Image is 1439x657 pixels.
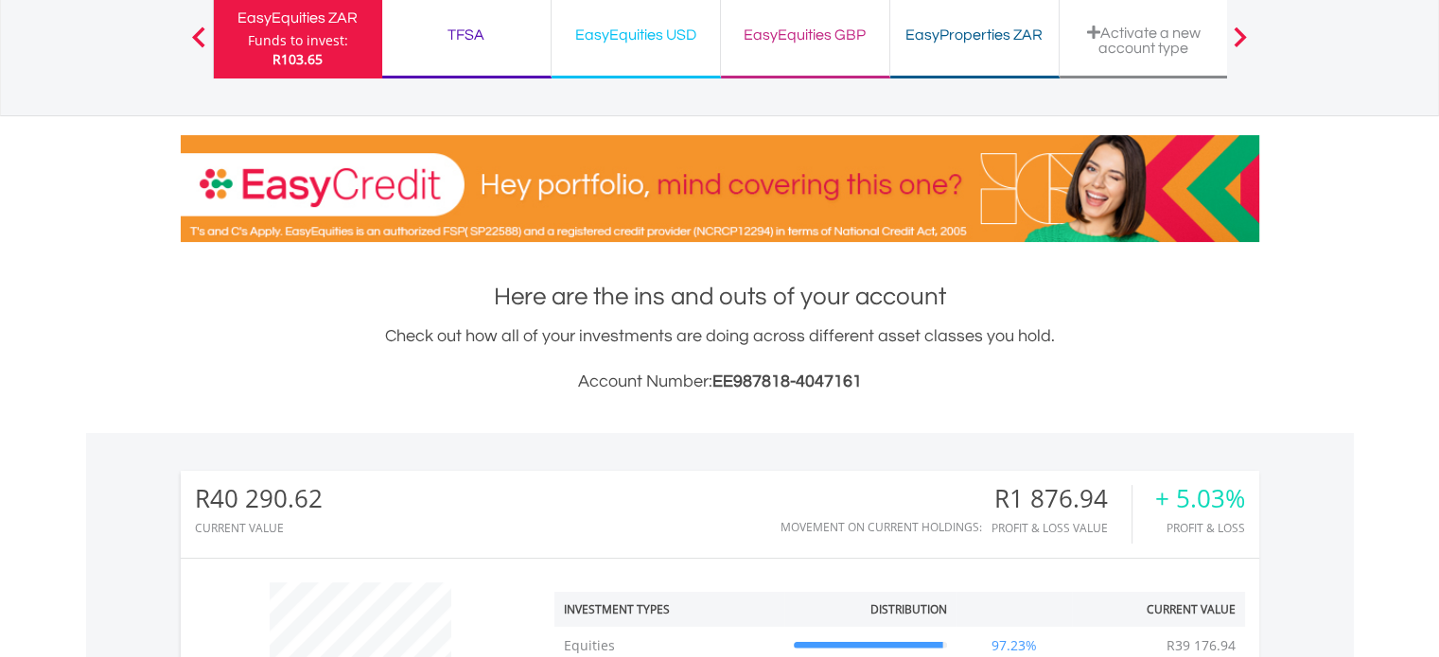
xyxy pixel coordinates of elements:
h3: Account Number: [181,369,1259,395]
div: + 5.03% [1155,485,1245,512]
div: Movement on Current Holdings: [781,521,982,533]
div: Distribution [870,601,947,617]
img: EasyCredit Promotion Banner [181,135,1259,242]
div: Profit & Loss Value [992,522,1132,534]
th: Investment Types [554,592,784,627]
div: EasyEquities ZAR [225,5,371,31]
div: EasyEquities GBP [732,22,878,48]
div: Profit & Loss [1155,522,1245,534]
div: CURRENT VALUE [195,522,323,534]
div: EasyProperties ZAR [902,22,1047,48]
div: TFSA [394,22,539,48]
div: Funds to invest: [248,31,348,50]
h1: Here are the ins and outs of your account [181,280,1259,314]
div: EasyEquities USD [563,22,709,48]
span: EE987818-4047161 [712,372,862,390]
span: R103.65 [272,50,323,68]
div: Check out how all of your investments are doing across different asset classes you hold. [181,323,1259,395]
div: R1 876.94 [992,485,1132,512]
div: Activate a new account type [1071,25,1217,56]
th: Current Value [1072,592,1245,627]
div: R40 290.62 [195,485,323,512]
